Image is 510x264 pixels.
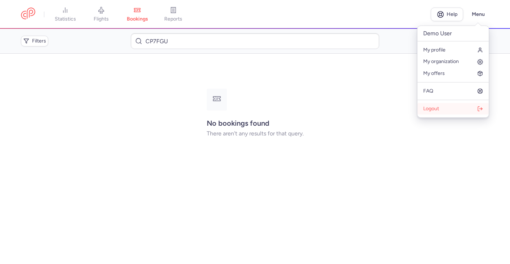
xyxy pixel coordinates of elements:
[417,44,489,56] a: My profile
[164,16,182,22] span: reports
[417,56,489,67] a: My organization
[119,6,155,22] a: bookings
[423,106,439,112] span: Logout
[207,130,304,137] p: There aren't any results for that query.
[83,6,119,22] a: flights
[32,38,46,44] span: Filters
[467,8,489,21] button: Menu
[131,33,379,49] input: Search bookings (PNR, name...)
[94,16,109,22] span: flights
[417,26,489,41] p: Demo User
[423,59,459,64] span: My organization
[127,16,148,22] span: bookings
[423,88,433,94] span: FAQ
[417,68,489,79] a: My offers
[47,6,83,22] a: statistics
[417,103,489,115] button: Logout
[21,8,35,21] a: CitizenPlane red outlined logo
[207,119,269,127] strong: No bookings found
[155,6,191,22] a: reports
[423,71,445,76] span: My offers
[55,16,76,22] span: statistics
[447,12,457,17] span: Help
[21,36,48,46] button: Filters
[417,85,489,97] a: FAQ
[431,8,463,21] a: Help
[423,47,446,53] span: My profile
